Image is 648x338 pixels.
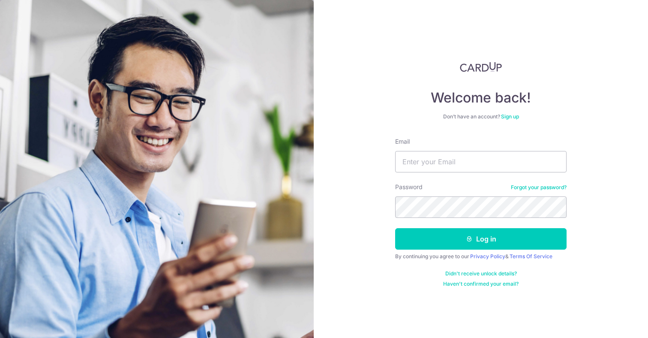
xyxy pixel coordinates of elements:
[511,184,567,191] a: Forgot your password?
[395,137,410,146] label: Email
[395,113,567,120] div: Don’t have an account?
[470,253,505,260] a: Privacy Policy
[501,113,519,120] a: Sign up
[395,228,567,250] button: Log in
[460,62,502,72] img: CardUp Logo
[395,89,567,106] h4: Welcome back!
[395,151,567,172] input: Enter your Email
[395,253,567,260] div: By continuing you agree to our &
[443,281,519,287] a: Haven't confirmed your email?
[395,183,423,191] label: Password
[445,270,517,277] a: Didn't receive unlock details?
[510,253,552,260] a: Terms Of Service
